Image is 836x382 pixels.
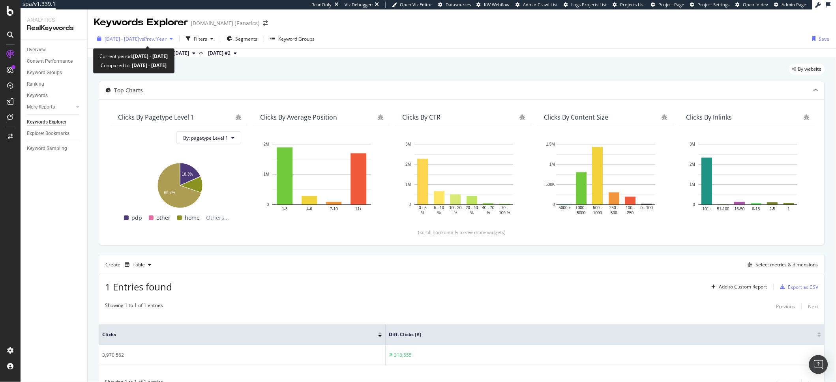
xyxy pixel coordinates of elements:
[406,162,411,167] text: 2M
[27,118,82,126] a: Keywords Explorer
[27,80,44,88] div: Ranking
[185,213,200,223] span: home
[133,53,168,60] b: [DATE] - [DATE]
[27,57,73,66] div: Content Performance
[809,355,828,374] div: Open Intercom Messenger
[109,229,815,236] div: (scroll horizontally to see more widgets)
[330,207,338,212] text: 7-10
[620,2,645,7] span: Projects List
[611,211,617,215] text: 500
[477,2,510,8] a: KW Webflow
[27,92,82,100] a: Keywords
[808,302,819,311] button: Next
[523,2,558,7] span: Admin Crawl List
[546,182,555,187] text: 500K
[549,162,555,167] text: 1M
[118,159,241,209] div: A chart.
[686,140,810,216] svg: A chart.
[402,140,525,216] svg: A chart.
[703,207,712,212] text: 101+
[743,2,769,7] span: Open in dev
[693,202,695,207] text: 0
[544,113,609,121] div: Clicks By Content Size
[690,2,730,8] a: Project Settings
[101,61,167,70] div: Compared to:
[311,2,333,8] div: ReadOnly:
[105,302,163,311] div: Showing 1 to 1 of 1 entries
[450,206,462,210] text: 10 - 20
[27,69,62,77] div: Keyword Groups
[260,140,383,216] svg: A chart.
[191,19,260,27] div: [DOMAIN_NAME] (Fanatics)
[774,2,806,8] a: Admin Page
[264,142,269,146] text: 2M
[499,211,510,215] text: 100 %
[27,46,82,54] a: Overview
[434,206,444,210] text: 5 - 10
[690,142,695,146] text: 3M
[698,2,730,7] span: Project Settings
[776,303,795,310] div: Previous
[105,36,139,42] span: [DATE] - [DATE]
[662,114,667,120] div: bug
[94,16,188,29] div: Keywords Explorer
[409,202,411,207] text: 0
[208,50,231,57] span: 2024 Aug. 22nd #2
[798,67,822,71] span: By website
[267,32,318,45] button: Keyword Groups
[736,2,769,8] a: Open in dev
[572,2,607,7] span: Logs Projects List
[577,211,586,215] text: 5000
[454,211,457,215] text: %
[804,114,810,120] div: bug
[345,2,373,8] div: Viz Debugger:
[593,206,602,210] text: 500 -
[501,206,508,210] text: 70 -
[267,202,269,207] text: 0
[709,281,767,293] button: Add to Custom Report
[466,206,478,210] text: 20 - 40
[27,129,69,138] div: Explorer Bookmarks
[235,36,257,42] span: Segments
[263,21,268,26] div: arrow-right-arrow-left
[406,142,411,146] text: 3M
[27,57,82,66] a: Content Performance
[260,113,337,121] div: Clicks By Average Position
[182,172,193,176] text: 18.3%
[402,113,440,121] div: Clicks By CTR
[278,36,315,42] div: Keyword Groups
[118,113,194,121] div: Clicks By pagetype Level 1
[782,2,806,7] span: Admin Page
[745,260,818,270] button: Select metrics & dimensions
[355,207,362,212] text: 11+
[808,303,819,310] div: Next
[176,131,241,144] button: By: pagetype Level 1
[719,285,767,289] div: Add to Custom Report
[102,352,382,359] div: 3,970,562
[546,142,555,146] text: 1.5M
[205,49,240,58] button: [DATE] #2
[659,2,684,7] span: Project Page
[789,64,825,75] div: legacy label
[27,80,82,88] a: Ranking
[544,140,667,216] svg: A chart.
[122,258,154,271] button: Table
[105,280,172,293] span: 1 Entries found
[27,103,55,111] div: More Reports
[171,49,199,58] button: [DATE]
[27,129,82,138] a: Explorer Bookmarks
[627,211,634,215] text: 250
[788,207,790,212] text: 1
[27,118,66,126] div: Keywords Explorer
[406,182,411,187] text: 1M
[223,32,261,45] button: Segments
[139,36,167,42] span: vs Prev. Year
[819,36,830,42] div: Save
[686,113,732,121] div: Clicks By Inlinks
[392,2,432,8] a: Open Viz Editor
[105,258,154,271] div: Create
[100,52,168,61] div: Current period:
[27,46,46,54] div: Overview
